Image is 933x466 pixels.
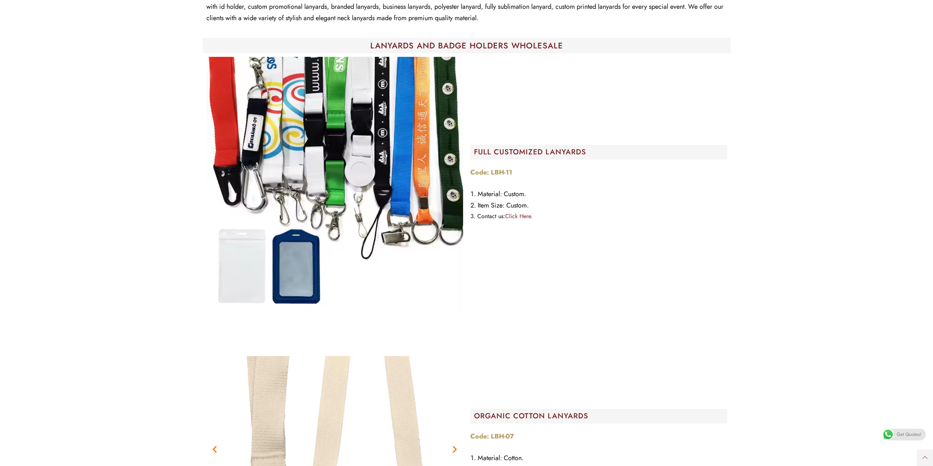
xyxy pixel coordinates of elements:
[206,57,463,313] div: Image Carousel
[470,168,512,177] strong: Code: LBH-11
[474,148,727,156] h2: FULL CUSTOMIZED LANYARDS
[470,188,727,200] li: Material: Custom.
[206,57,463,313] img: Hcb5cf9dd8b9a4bf19cbf2f001d9c6481d.jpg_720x720q50.jpg
[450,445,459,454] div: Next slide
[474,412,727,420] h2: ORGANIC COTTON LANYARDS
[210,445,219,454] div: Previous slide
[470,452,727,464] li: Material: Cotton.
[470,211,727,221] li: Contact us:
[470,200,727,211] li: Item Size: Custom.
[897,429,921,440] span: Get Quotes!
[206,41,727,49] h1: LANYARDS AND BADGE HOLDERS WHOLESALE​
[470,432,514,441] strong: Code: LBH-07
[505,212,533,220] a: Click Here.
